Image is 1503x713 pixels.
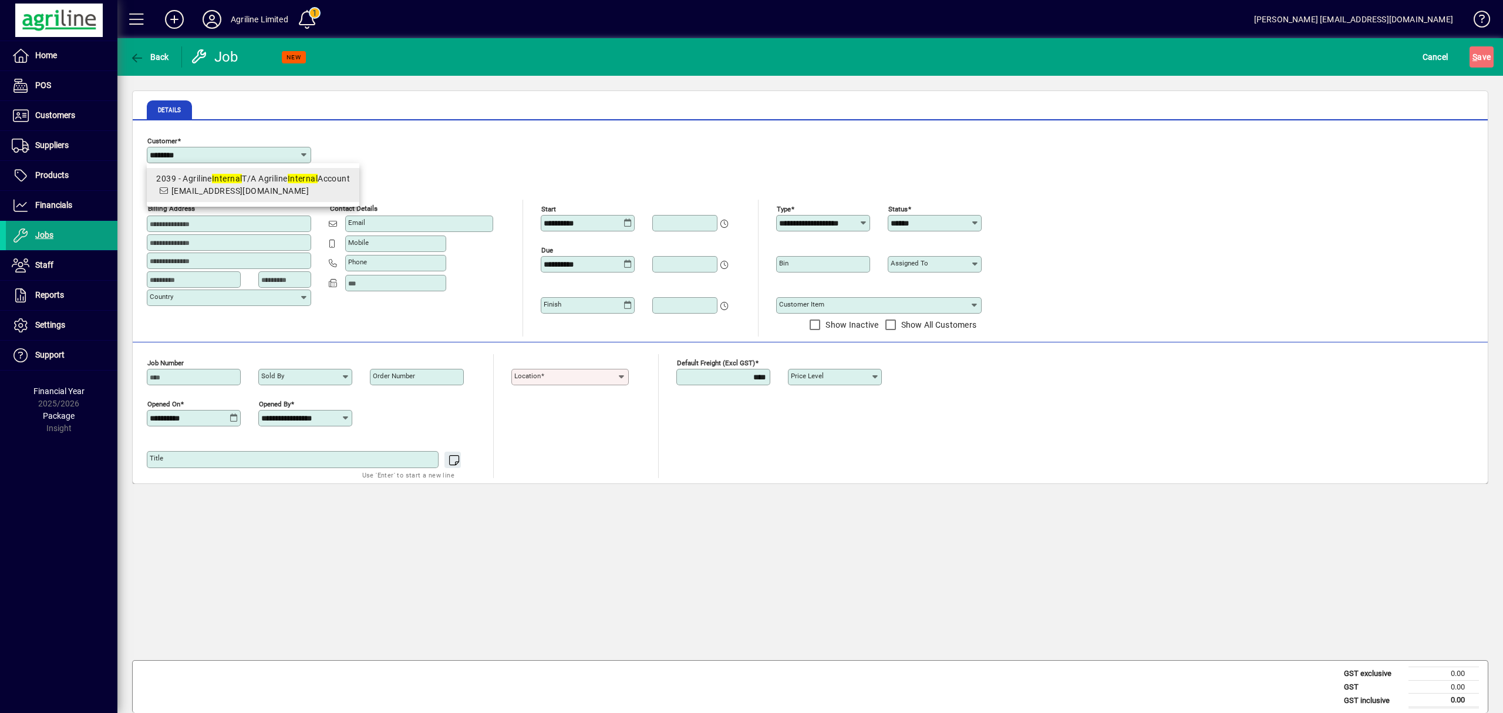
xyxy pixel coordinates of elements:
[1408,680,1479,694] td: 0.00
[777,205,791,213] mat-label: Type
[191,48,241,66] div: Job
[35,350,65,359] span: Support
[43,411,75,421] span: Package
[6,71,117,100] a: POS
[1472,52,1477,62] span: S
[541,205,556,213] mat-label: Start
[1338,667,1408,681] td: GST exclusive
[171,186,309,196] span: [EMAIL_ADDRESS][DOMAIN_NAME]
[1338,694,1408,708] td: GST inclusive
[261,372,284,380] mat-label: Sold by
[6,161,117,190] a: Products
[362,468,454,482] mat-hint: Use 'Enter' to start a new line
[348,238,369,247] mat-label: Mobile
[6,101,117,130] a: Customers
[6,251,117,280] a: Staff
[147,359,184,367] mat-label: Job number
[287,53,301,61] span: NEW
[514,372,541,380] mat-label: Location
[1338,680,1408,694] td: GST
[1470,46,1494,68] button: Save
[779,259,788,267] mat-label: Bin
[1254,10,1453,29] div: [PERSON_NAME] [EMAIL_ADDRESS][DOMAIN_NAME]
[127,46,172,68] button: Back
[35,170,69,180] span: Products
[779,300,824,308] mat-label: Customer Item
[899,319,977,331] label: Show All Customers
[158,107,181,113] span: Details
[35,51,57,60] span: Home
[35,320,65,329] span: Settings
[1472,48,1491,66] span: ave
[147,168,359,202] mat-option: 2039 - Agriline Internal T/A Agriline Internal Account
[6,281,117,310] a: Reports
[348,218,365,227] mat-label: Email
[231,10,288,29] div: Agriline Limited
[373,372,415,380] mat-label: Order number
[147,400,180,408] mat-label: Opened On
[35,290,64,300] span: Reports
[156,9,193,30] button: Add
[35,200,72,210] span: Financials
[117,46,182,68] app-page-header-button: Back
[35,140,69,150] span: Suppliers
[35,230,53,240] span: Jobs
[891,259,928,267] mat-label: Assigned to
[6,191,117,220] a: Financials
[147,137,177,145] mat-label: Customer
[259,400,291,408] mat-label: Opened by
[888,205,908,213] mat-label: Status
[6,341,117,370] a: Support
[33,386,85,396] span: Financial Year
[35,110,75,120] span: Customers
[212,174,242,183] em: Internal
[348,258,367,266] mat-label: Phone
[150,292,173,301] mat-label: Country
[1408,694,1479,708] td: 0.00
[791,372,824,380] mat-label: Price Level
[544,300,561,308] mat-label: Finish
[1408,667,1479,681] td: 0.00
[6,41,117,70] a: Home
[130,52,169,62] span: Back
[1423,48,1448,66] span: Cancel
[541,246,553,254] mat-label: Due
[1465,2,1488,41] a: Knowledge Base
[150,454,163,462] mat-label: Title
[156,173,350,185] div: 2039 - Agriline T/A Agriline Account
[35,80,51,90] span: POS
[288,174,318,183] em: Internal
[35,260,53,270] span: Staff
[1420,46,1451,68] button: Cancel
[6,311,117,340] a: Settings
[193,9,231,30] button: Profile
[823,319,878,331] label: Show Inactive
[6,131,117,160] a: Suppliers
[677,359,755,367] mat-label: Default Freight (excl GST)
